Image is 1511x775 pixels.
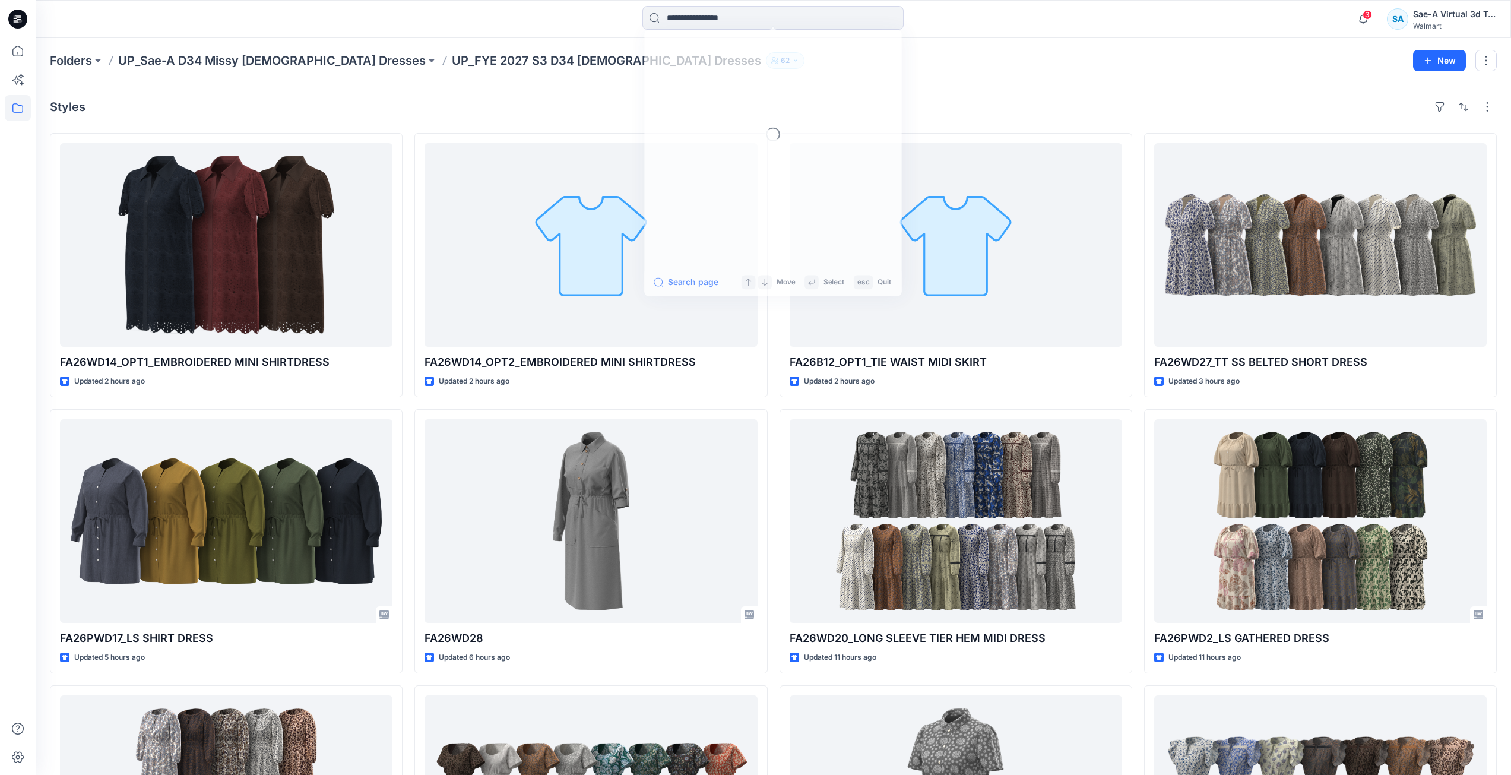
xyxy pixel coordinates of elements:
a: FA26PWD17_LS SHIRT DRESS [60,419,392,623]
p: Updated 11 hours ago [1168,651,1241,664]
p: UP_FYE 2027 S3 D34 [DEMOGRAPHIC_DATA] Dresses [452,52,761,69]
a: Folders [50,52,92,69]
p: Updated 11 hours ago [804,651,876,664]
a: FA26PWD2_LS GATHERED DRESS [1154,419,1487,623]
p: esc [857,276,870,288]
div: SA [1387,8,1408,30]
button: New [1413,50,1466,71]
p: FA26WD14_OPT2_EMBROIDERED MINI SHIRTDRESS [425,354,757,371]
p: FA26WD27_TT SS BELTED SHORT DRESS [1154,354,1487,371]
p: Updated 2 hours ago [74,375,145,388]
a: FA26B12_OPT1_TIE WAIST MIDI SKIRT [790,143,1122,347]
h4: Styles [50,100,85,114]
p: FA26PWD17_LS SHIRT DRESS [60,630,392,647]
a: FA26WD28 [425,419,757,623]
p: FA26WD28 [425,630,757,647]
button: Search page [654,276,718,290]
div: Sae-A Virtual 3d Team [1413,7,1496,21]
p: FA26WD14_OPT1_EMBROIDERED MINI SHIRTDRESS [60,354,392,371]
a: FA26WD20_LONG SLEEVE TIER HEM MIDI DRESS [790,419,1122,623]
div: Walmart [1413,21,1496,30]
p: Select [823,276,844,288]
p: Quit [878,276,891,288]
p: Updated 3 hours ago [1168,375,1240,388]
p: FA26PWD2_LS GATHERED DRESS [1154,630,1487,647]
p: FA26WD20_LONG SLEEVE TIER HEM MIDI DRESS [790,630,1122,647]
p: Updated 5 hours ago [74,651,145,664]
a: FA26WD27_TT SS BELTED SHORT DRESS [1154,143,1487,347]
p: Updated 2 hours ago [439,375,509,388]
a: FA26WD14_OPT1_EMBROIDERED MINI SHIRTDRESS [60,143,392,347]
p: Move [777,276,796,288]
a: FA26WD14_OPT2_EMBROIDERED MINI SHIRTDRESS [425,143,757,347]
a: UP_Sae-A D34 Missy [DEMOGRAPHIC_DATA] Dresses [118,52,426,69]
p: Updated 6 hours ago [439,651,510,664]
p: Updated 2 hours ago [804,375,875,388]
span: 3 [1363,10,1372,20]
p: FA26B12_OPT1_TIE WAIST MIDI SKIRT [790,354,1122,371]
